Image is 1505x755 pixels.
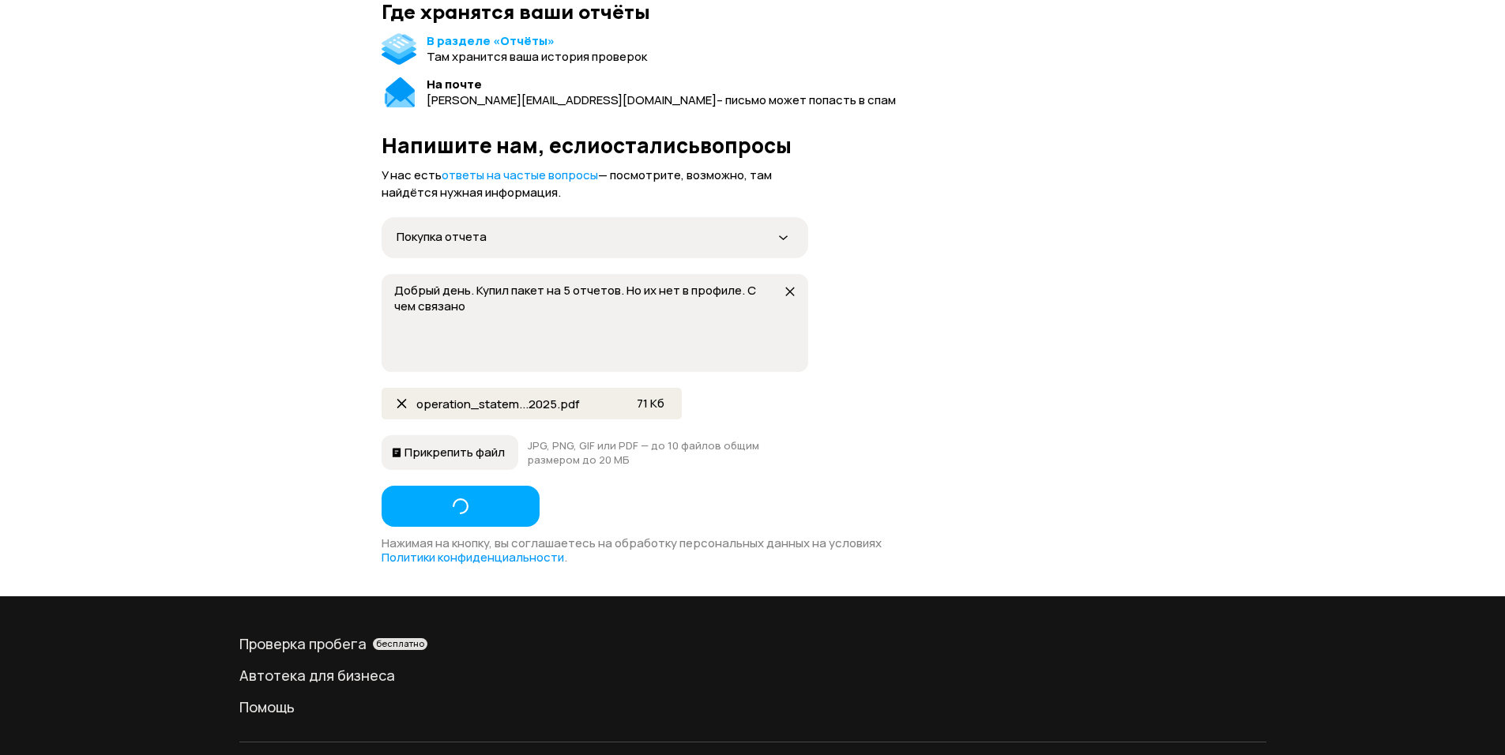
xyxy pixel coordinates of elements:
[427,92,896,108] div: [PERSON_NAME][EMAIL_ADDRESS][DOMAIN_NAME] – письмо может попасть в спам
[777,279,803,304] button: закрыть
[382,167,808,201] p: У нас есть — посмотрите, возможно, там найдётся нужная информация.
[427,33,555,49] a: В разделе «Отчёты»
[239,666,1266,685] a: Автотека для бизнеса
[394,283,777,362] textarea: закрыть
[239,634,1266,653] div: Проверка пробега
[239,634,1266,653] a: Проверка пробегабесплатно
[442,167,598,183] a: ответы на частые вопросы
[427,49,647,65] div: Там хранится ваша история проверок
[239,697,1266,716] a: Помощь
[376,638,424,649] span: бесплатно
[382,536,1124,565] div: Нажимая на кнопку, вы соглашаетесь на обработку персональных данных на условиях .
[416,396,580,412] div: operation_statement_10.10.2025.pdf
[382,435,519,470] button: Прикрепить файл
[397,229,774,245] div: Покупка отчета
[382,133,1124,157] h2: Напишите нам, если остались вопросы
[382,549,564,565] a: Политики конфиденциальности
[401,445,508,460] span: Прикрепить файл
[528,438,807,467] p: JPG, PNG, GIF или PDF — до 10 файлов общим размером до 20 МБ
[427,77,896,92] div: На почте
[637,396,664,411] div: 71 Кб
